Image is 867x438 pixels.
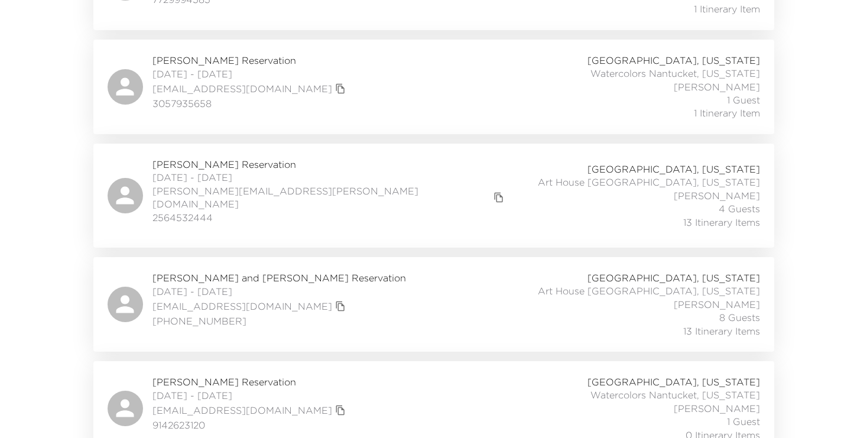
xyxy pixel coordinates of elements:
[152,418,349,431] span: 9142623120
[674,402,760,415] span: [PERSON_NAME]
[683,325,760,338] span: 13 Itinerary Items
[587,375,760,388] span: [GEOGRAPHIC_DATA], [US_STATE]
[152,171,508,184] span: [DATE] - [DATE]
[152,404,332,417] a: [EMAIL_ADDRESS][DOMAIN_NAME]
[683,216,760,229] span: 13 Itinerary Items
[727,93,760,106] span: 1 Guest
[152,375,349,388] span: [PERSON_NAME] Reservation
[93,40,774,134] a: [PERSON_NAME] Reservation[DATE] - [DATE][EMAIL_ADDRESS][DOMAIN_NAME]copy primary member email3057...
[93,257,774,352] a: [PERSON_NAME] and [PERSON_NAME] Reservation[DATE] - [DATE][EMAIL_ADDRESS][DOMAIN_NAME]copy primar...
[332,80,349,97] button: copy primary member email
[332,298,349,314] button: copy primary member email
[587,54,760,67] span: [GEOGRAPHIC_DATA], [US_STATE]
[694,2,760,15] span: 1 Itinerary Item
[152,389,349,402] span: [DATE] - [DATE]
[590,388,760,401] span: Watercolors Nantucket, [US_STATE]
[152,82,332,95] a: [EMAIL_ADDRESS][DOMAIN_NAME]
[587,271,760,284] span: [GEOGRAPHIC_DATA], [US_STATE]
[152,285,406,298] span: [DATE] - [DATE]
[674,298,760,311] span: [PERSON_NAME]
[727,415,760,428] span: 1 Guest
[719,202,760,215] span: 4 Guests
[152,158,508,171] span: [PERSON_NAME] Reservation
[93,144,774,248] a: [PERSON_NAME] Reservation[DATE] - [DATE][PERSON_NAME][EMAIL_ADDRESS][PERSON_NAME][DOMAIN_NAME]cop...
[152,271,406,284] span: [PERSON_NAME] and [PERSON_NAME] Reservation
[719,311,760,324] span: 8 Guests
[152,54,349,67] span: [PERSON_NAME] Reservation
[491,189,507,206] button: copy primary member email
[152,211,508,224] span: 2564532444
[674,80,760,93] span: [PERSON_NAME]
[332,402,349,418] button: copy primary member email
[694,106,760,119] span: 1 Itinerary Item
[538,176,760,189] span: Art House [GEOGRAPHIC_DATA], [US_STATE]
[674,189,760,202] span: [PERSON_NAME]
[152,314,406,327] span: [PHONE_NUMBER]
[152,67,349,80] span: [DATE] - [DATE]
[590,67,760,80] span: Watercolors Nantucket, [US_STATE]
[152,300,332,313] a: [EMAIL_ADDRESS][DOMAIN_NAME]
[152,97,349,110] span: 3057935658
[587,163,760,176] span: [GEOGRAPHIC_DATA], [US_STATE]
[538,284,760,297] span: Art House [GEOGRAPHIC_DATA], [US_STATE]
[152,184,491,211] a: [PERSON_NAME][EMAIL_ADDRESS][PERSON_NAME][DOMAIN_NAME]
